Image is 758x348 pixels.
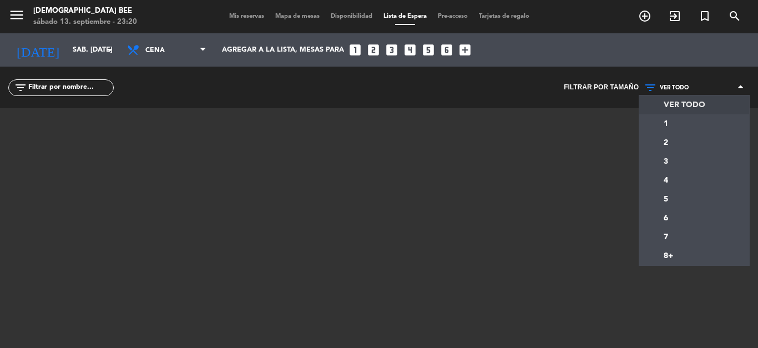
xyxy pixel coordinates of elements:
[222,46,344,54] span: Agregar a la lista, mesas para
[27,82,113,94] input: Filtrar por nombre...
[668,9,681,23] i: exit_to_app
[8,38,67,62] i: [DATE]
[224,13,270,19] span: Mis reservas
[403,43,417,57] i: looks_4
[639,152,749,171] a: 3
[639,190,749,209] a: 5
[639,228,749,246] a: 7
[103,43,117,57] i: arrow_drop_down
[432,13,473,19] span: Pre-acceso
[698,9,711,23] i: turned_in_not
[639,133,749,152] a: 2
[458,43,472,57] i: add_box
[33,17,137,28] div: sábado 13. septiembre - 23:20
[639,209,749,228] a: 6
[639,246,749,265] a: 8+
[8,7,25,27] button: menu
[385,43,399,57] i: looks_3
[145,40,198,61] span: Cena
[639,171,749,190] a: 4
[348,43,362,57] i: looks_one
[473,13,535,19] span: Tarjetas de regalo
[638,9,651,23] i: add_circle_outline
[421,43,436,57] i: looks_5
[639,114,749,133] a: 1
[325,13,378,19] span: Disponibilidad
[366,43,381,57] i: looks_two
[639,95,749,114] a: VER TODO
[564,82,639,93] span: Filtrar por tamaño
[8,7,25,23] i: menu
[660,84,689,91] span: VER TODO
[270,13,325,19] span: Mapa de mesas
[33,6,137,17] div: [DEMOGRAPHIC_DATA] Bee
[14,81,27,94] i: filter_list
[728,9,741,23] i: search
[378,13,432,19] span: Lista de Espera
[439,43,454,57] i: looks_6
